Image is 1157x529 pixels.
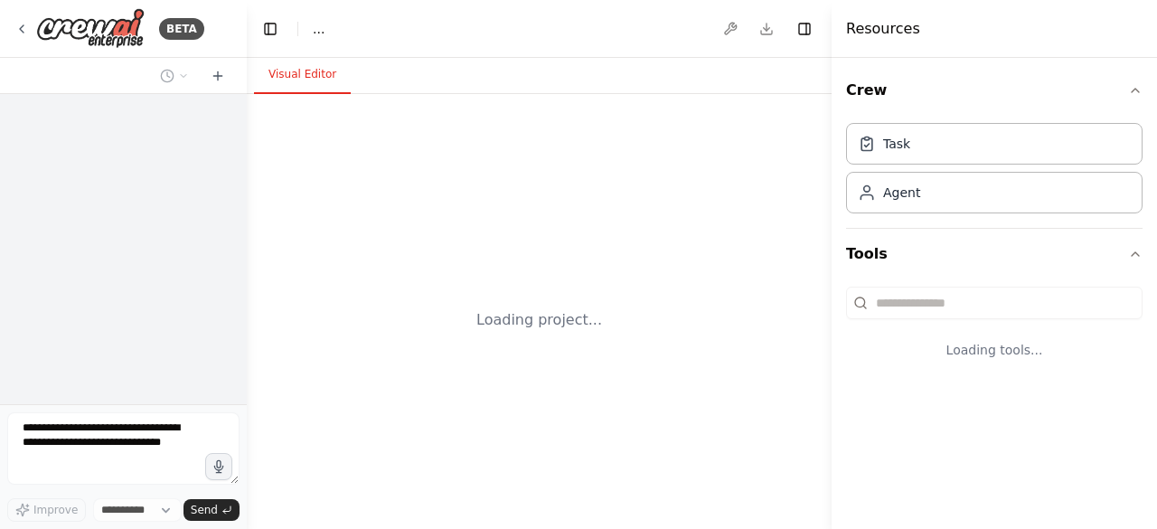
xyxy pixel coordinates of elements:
[203,65,232,87] button: Start a new chat
[183,499,240,521] button: Send
[313,20,325,38] nav: breadcrumb
[258,16,283,42] button: Hide left sidebar
[883,135,910,153] div: Task
[159,18,204,40] div: BETA
[883,184,920,202] div: Agent
[846,116,1143,228] div: Crew
[846,65,1143,116] button: Crew
[846,279,1143,388] div: Tools
[153,65,196,87] button: Switch to previous chat
[205,453,232,480] button: Click to speak your automation idea
[792,16,817,42] button: Hide right sidebar
[476,309,602,331] div: Loading project...
[846,229,1143,279] button: Tools
[36,8,145,49] img: Logo
[33,503,78,517] span: Improve
[846,326,1143,373] div: Loading tools...
[191,503,218,517] span: Send
[7,498,86,522] button: Improve
[846,18,920,40] h4: Resources
[313,20,325,38] span: ...
[254,56,351,94] button: Visual Editor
